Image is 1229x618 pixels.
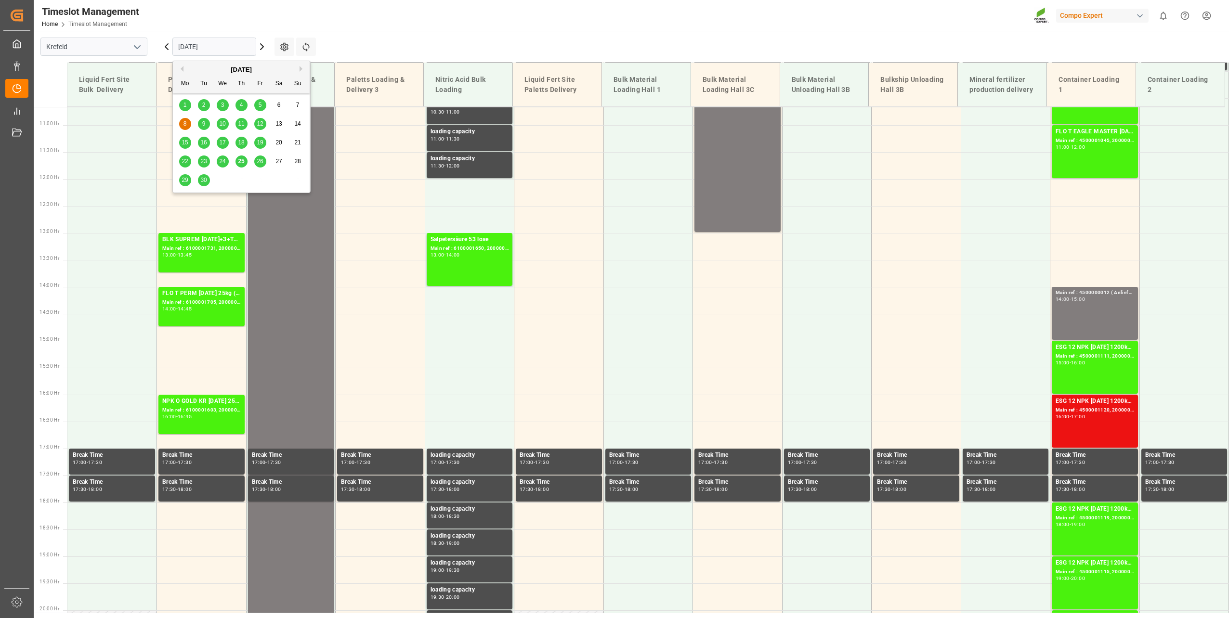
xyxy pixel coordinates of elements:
div: - [444,253,445,257]
div: Paletts Loading & Delivery 1 [164,71,237,99]
div: Choose Tuesday, September 9th, 2025 [198,118,210,130]
div: ESG 12 NPK [DATE] 1200kg BB [1056,504,1134,514]
div: loading capacity [431,558,509,568]
div: 17:00 [609,460,623,464]
span: 21 [294,139,301,146]
div: Choose Friday, September 5th, 2025 [254,99,266,111]
div: 17:30 [803,460,817,464]
div: Choose Friday, September 12th, 2025 [254,118,266,130]
div: - [1070,487,1071,491]
div: 18:00 [446,487,460,491]
div: 15:00 [1071,297,1085,301]
div: Break Time [73,477,151,487]
div: Break Time [967,451,1045,460]
div: 14:45 [178,307,192,311]
div: 19:30 [431,595,445,599]
div: - [801,487,803,491]
div: - [444,110,445,114]
div: - [265,487,267,491]
span: 26 [257,158,263,165]
div: Break Time [788,451,866,460]
div: 18:00 [803,487,817,491]
span: 8 [183,120,187,127]
div: 19:00 [431,568,445,572]
button: Help Center [1174,5,1196,26]
div: - [891,460,892,464]
span: 24 [219,158,225,165]
span: 25 [238,158,244,165]
div: 17:00 [967,460,981,464]
img: Screenshot%202023-09-29%20at%2010.02.21.png_1712312052.png [1034,7,1049,24]
div: 13:00 [162,253,176,257]
span: 12:30 Hr [39,202,59,207]
span: 1 [183,102,187,108]
div: Break Time [1056,477,1134,487]
div: Choose Tuesday, September 2nd, 2025 [198,99,210,111]
div: Choose Sunday, September 21st, 2025 [292,137,304,149]
span: 14:30 Hr [39,309,59,315]
div: 18:00 [892,487,906,491]
div: Break Time [252,477,330,487]
div: loading capacity [431,585,509,595]
div: Bulkship Unloading Hall 3B [876,71,950,99]
button: open menu [130,39,144,54]
div: Break Time [1145,451,1224,460]
div: 15:00 [1056,360,1070,365]
div: Break Time [698,451,777,460]
div: Main ref : 4500001120, 2000001086 [1056,406,1134,414]
div: 19:30 [446,568,460,572]
div: - [1070,522,1071,527]
div: 18:30 [431,541,445,545]
div: - [1070,414,1071,419]
div: - [176,414,178,419]
div: Main ref : 4500001045, 2000001080 [1056,137,1134,145]
div: 14:00 [1056,297,1070,301]
div: Break Time [609,451,688,460]
span: 12 [257,120,263,127]
span: 14:00 Hr [39,283,59,288]
div: Choose Wednesday, September 10th, 2025 [217,118,229,130]
div: Su [292,78,304,90]
div: 17:30 [877,487,891,491]
div: Choose Tuesday, September 23rd, 2025 [198,155,210,167]
div: 17:30 [609,487,623,491]
div: 11:00 [446,110,460,114]
div: Choose Saturday, September 27th, 2025 [273,155,285,167]
span: 3 [221,102,224,108]
div: - [1070,297,1071,301]
span: 16:00 Hr [39,390,59,396]
div: Break Time [520,451,598,460]
div: Paletts Loading & Delivery 3 [342,71,416,99]
button: Previous Month [178,66,183,72]
div: Choose Sunday, September 7th, 2025 [292,99,304,111]
span: 19:30 Hr [39,579,59,584]
div: - [444,541,445,545]
div: 17:30 [1071,460,1085,464]
span: 20 [275,139,282,146]
div: ESG 12 NPK [DATE] 1200kg BB [1056,397,1134,406]
div: Mo [179,78,191,90]
div: 16:00 [1071,360,1085,365]
div: Choose Tuesday, September 16th, 2025 [198,137,210,149]
span: 18:30 Hr [39,525,59,530]
div: 17:00 [162,460,176,464]
span: 14 [294,120,301,127]
span: 27 [275,158,282,165]
div: Choose Monday, September 29th, 2025 [179,174,191,186]
span: 20:00 Hr [39,606,59,611]
div: - [444,514,445,518]
div: 19:00 [446,541,460,545]
div: - [980,460,981,464]
div: Break Time [162,451,241,460]
div: 18:30 [446,514,460,518]
div: 17:00 [431,460,445,464]
div: - [1070,576,1071,580]
span: 11:00 Hr [39,121,59,126]
div: Container Loading 1 [1055,71,1128,99]
div: 17:30 [520,487,534,491]
div: Tu [198,78,210,90]
div: Choose Tuesday, September 30th, 2025 [198,174,210,186]
div: Choose Saturday, September 20th, 2025 [273,137,285,149]
div: - [444,487,445,491]
div: 18:00 [714,487,728,491]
